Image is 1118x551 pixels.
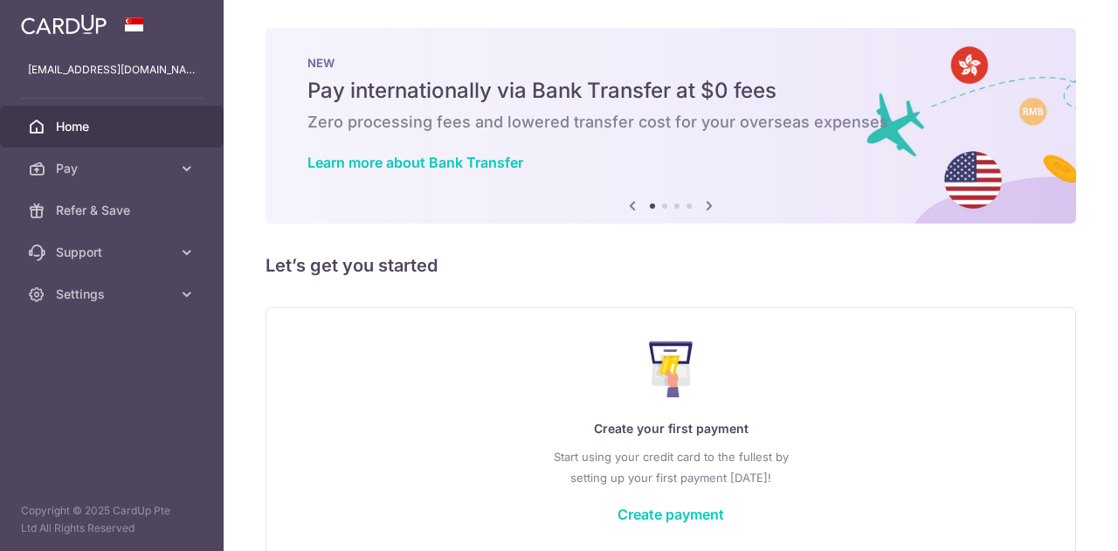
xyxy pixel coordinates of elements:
[266,251,1076,279] h5: Let’s get you started
[56,118,171,135] span: Home
[301,418,1040,439] p: Create your first payment
[307,56,1034,70] p: NEW
[301,446,1040,488] p: Start using your credit card to the fullest by setting up your first payment [DATE]!
[1006,499,1101,542] iframe: Opens a widget where you can find more information
[56,202,171,219] span: Refer & Save
[649,341,694,397] img: Make Payment
[266,28,1076,224] img: Bank transfer banner
[28,61,196,79] p: [EMAIL_ADDRESS][DOMAIN_NAME]
[56,286,171,303] span: Settings
[307,154,523,171] a: Learn more about Bank Transfer
[56,160,171,177] span: Pay
[56,244,171,261] span: Support
[307,112,1034,133] h6: Zero processing fees and lowered transfer cost for your overseas expenses
[618,506,724,523] a: Create payment
[21,14,107,35] img: CardUp
[307,77,1034,105] h5: Pay internationally via Bank Transfer at $0 fees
